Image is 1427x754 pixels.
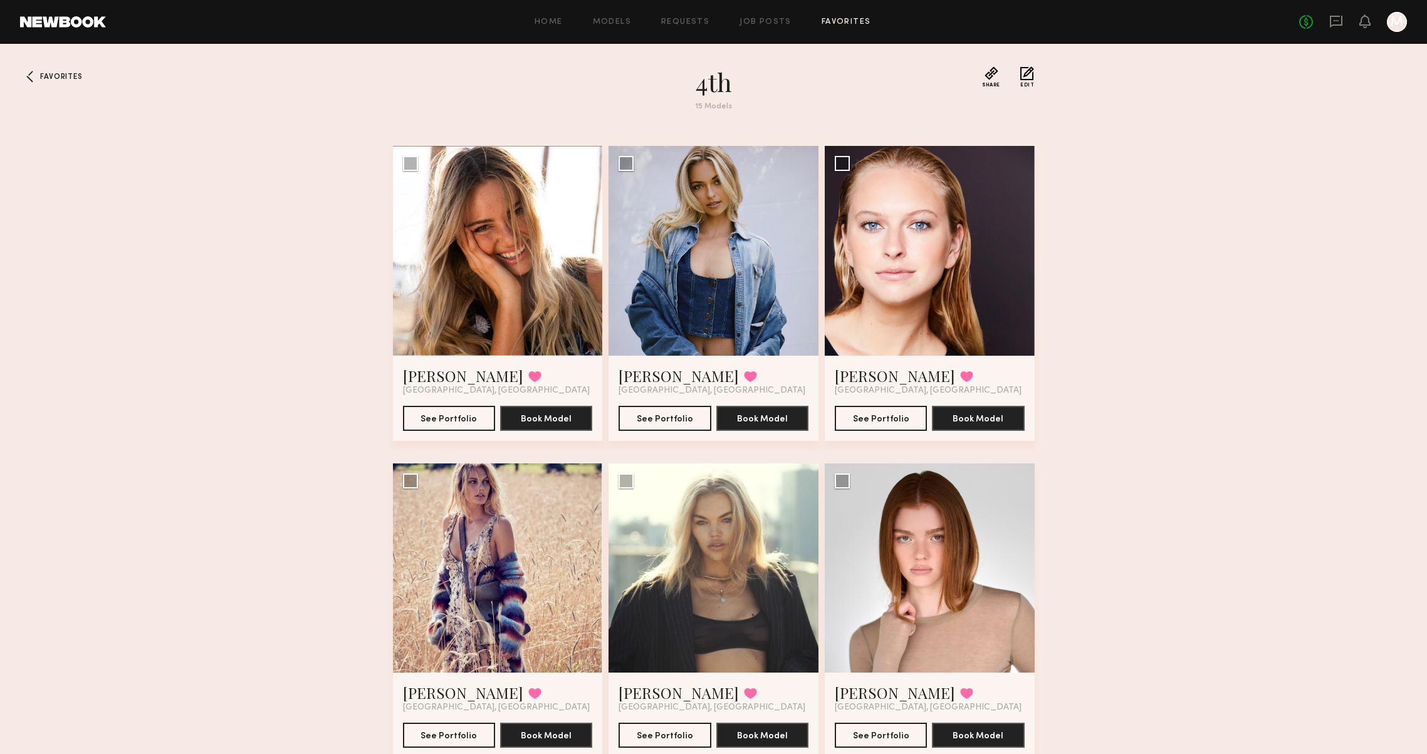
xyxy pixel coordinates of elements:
a: [PERSON_NAME] [403,683,523,703]
a: [PERSON_NAME] [835,683,955,703]
a: [PERSON_NAME] [835,366,955,386]
button: See Portfolio [835,406,927,431]
div: 15 Models [488,103,939,111]
button: See Portfolio [403,723,495,748]
a: Book Model [500,413,592,423]
button: See Portfolio [403,406,495,431]
button: Book Model [932,406,1024,431]
span: [GEOGRAPHIC_DATA], [GEOGRAPHIC_DATA] [835,703,1022,713]
a: Favorites [822,18,871,26]
a: Requests [661,18,709,26]
a: M [1387,12,1407,32]
button: Book Model [500,723,592,748]
a: Book Model [932,413,1024,423]
h1: 4th [488,66,939,98]
a: [PERSON_NAME] [619,366,739,386]
button: Book Model [932,723,1024,748]
span: Favorites [40,73,82,81]
button: Book Model [500,406,592,431]
span: Edit [1020,83,1034,88]
button: Book Model [716,406,808,431]
button: See Portfolio [619,406,711,431]
a: Home [535,18,563,26]
span: [GEOGRAPHIC_DATA], [GEOGRAPHIC_DATA] [403,386,590,396]
button: Book Model [716,723,808,748]
button: See Portfolio [619,723,711,748]
a: Book Model [500,730,592,740]
a: [PERSON_NAME] [403,366,523,386]
span: [GEOGRAPHIC_DATA], [GEOGRAPHIC_DATA] [403,703,590,713]
a: Models [593,18,631,26]
a: Book Model [932,730,1024,740]
span: [GEOGRAPHIC_DATA], [GEOGRAPHIC_DATA] [619,386,805,396]
a: Book Model [716,730,808,740]
span: [GEOGRAPHIC_DATA], [GEOGRAPHIC_DATA] [835,386,1022,396]
button: See Portfolio [835,723,927,748]
a: Job Posts [740,18,792,26]
span: Share [982,83,1000,88]
button: Edit [1020,66,1034,88]
a: Book Model [716,413,808,423]
a: Favorites [20,66,40,86]
span: [GEOGRAPHIC_DATA], [GEOGRAPHIC_DATA] [619,703,805,713]
button: Share [982,66,1000,88]
a: [PERSON_NAME] [619,683,739,703]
